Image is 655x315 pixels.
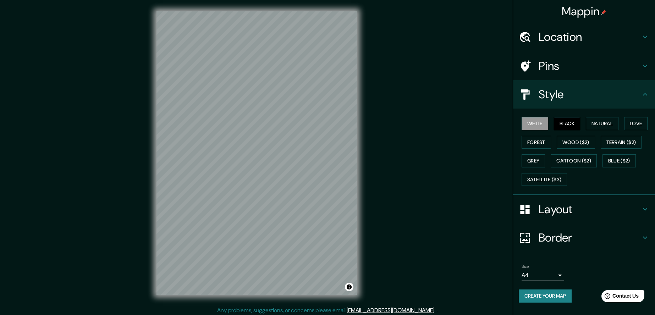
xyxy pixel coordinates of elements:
[522,264,529,270] label: Size
[539,30,641,44] h4: Location
[539,231,641,245] h4: Border
[513,23,655,51] div: Location
[522,136,551,149] button: Forest
[156,11,357,295] canvas: Map
[435,306,436,315] div: .
[217,306,435,315] p: Any problems, suggestions, or concerns please email .
[624,117,648,130] button: Love
[522,154,545,167] button: Grey
[522,270,564,281] div: A4
[601,136,642,149] button: Terrain ($2)
[602,154,636,167] button: Blue ($2)
[345,283,353,291] button: Toggle attribution
[539,202,641,216] h4: Layout
[592,287,647,307] iframe: Help widget launcher
[522,117,548,130] button: White
[551,154,597,167] button: Cartoon ($2)
[601,10,606,15] img: pin-icon.png
[347,306,434,314] a: [EMAIL_ADDRESS][DOMAIN_NAME]
[513,52,655,80] div: Pins
[513,195,655,223] div: Layout
[539,59,641,73] h4: Pins
[522,173,567,186] button: Satellite ($3)
[539,87,641,101] h4: Style
[513,223,655,252] div: Border
[436,306,438,315] div: .
[557,136,595,149] button: Wood ($2)
[519,289,572,303] button: Create your map
[562,4,607,18] h4: Mappin
[554,117,580,130] button: Black
[586,117,618,130] button: Natural
[513,80,655,109] div: Style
